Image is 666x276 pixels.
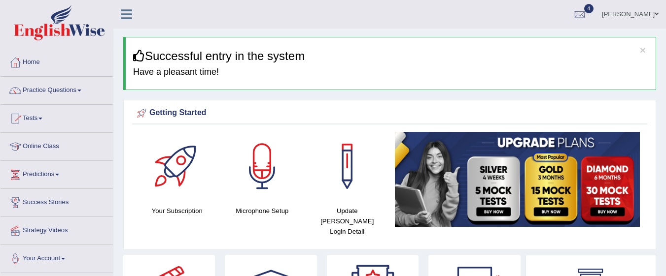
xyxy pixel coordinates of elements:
[0,245,113,270] a: Your Account
[0,161,113,185] a: Predictions
[395,132,640,227] img: small5.jpg
[0,189,113,214] a: Success Stories
[584,4,594,13] span: 4
[0,77,113,101] a: Practice Questions
[310,206,385,237] h4: Update [PERSON_NAME] Login Detail
[133,67,648,77] h4: Have a pleasant time!
[140,206,215,216] h4: Your Subscription
[0,105,113,129] a: Tests
[0,133,113,157] a: Online Class
[0,217,113,242] a: Strategy Videos
[225,206,300,216] h4: Microphone Setup
[133,50,648,62] h3: Successful entry in the system
[135,106,645,121] div: Getting Started
[0,49,113,73] a: Home
[640,45,646,55] button: ×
